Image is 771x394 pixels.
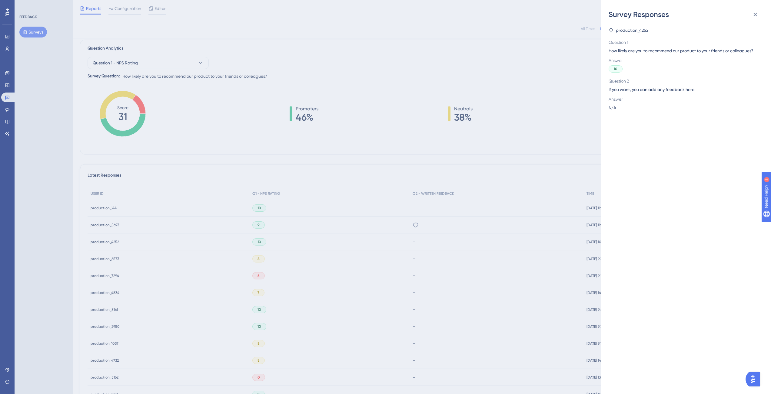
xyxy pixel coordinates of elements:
span: If you want, you can add any feedback here: [609,86,759,93]
span: production_4252 [616,27,648,34]
span: Need Help? [14,2,38,9]
span: Question 1 [609,39,759,46]
span: 10 [614,67,617,71]
span: How likely are you to recommend our product to your friends or colleagues? [609,47,759,54]
span: Answer [609,96,759,103]
div: Survey Responses [609,10,764,19]
span: Question 2 [609,77,759,85]
span: Answer [609,57,759,64]
div: 3 [42,3,44,8]
iframe: UserGuiding AI Assistant Launcher [746,370,764,388]
span: N/A [609,104,616,111]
